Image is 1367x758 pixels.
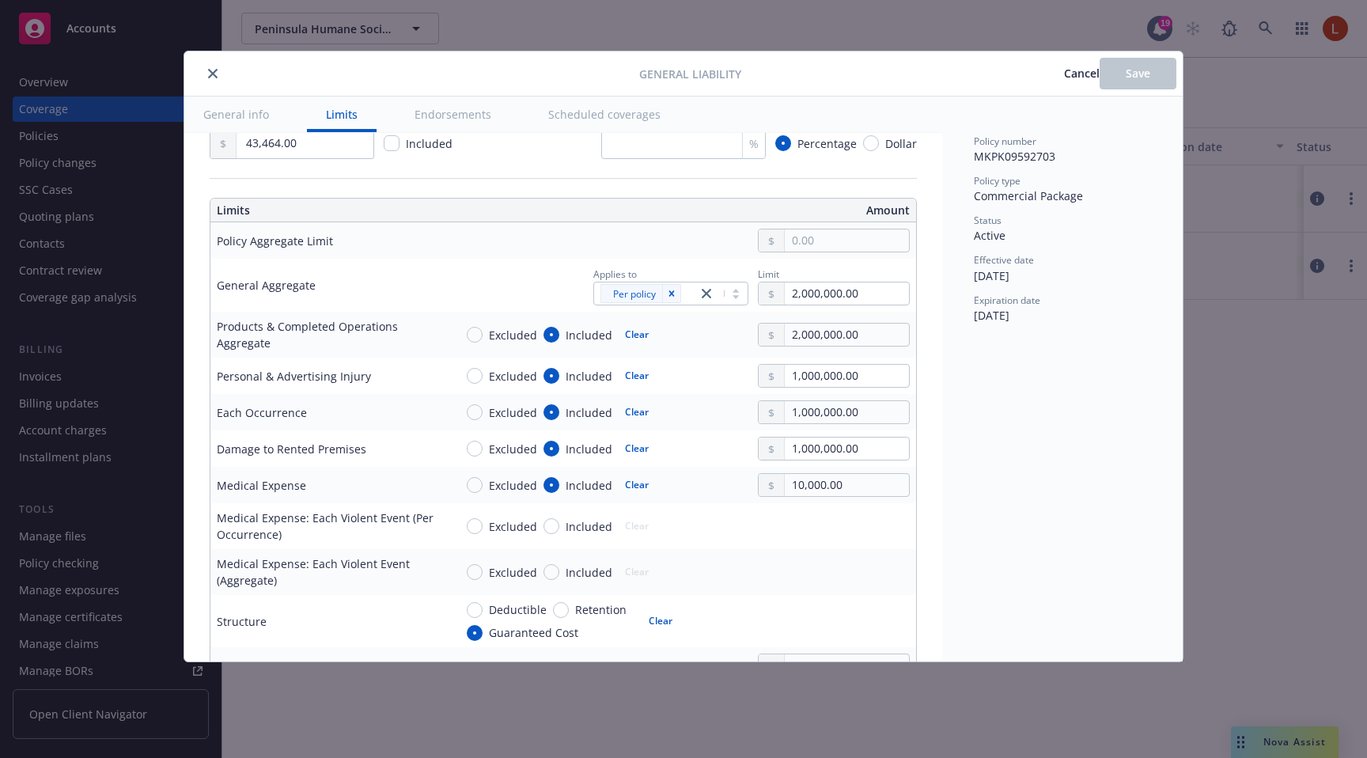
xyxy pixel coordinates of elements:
[974,268,1009,283] span: [DATE]
[543,477,559,493] input: Included
[467,441,483,457] input: Excluded
[396,97,510,132] button: Endorsements
[217,510,441,543] div: Medical Expense: Each Violent Event (Per Occurrence)
[217,658,331,674] div: Aggregate Deductible
[217,477,306,494] div: Medical Expense
[203,64,222,83] button: close
[566,477,612,494] span: Included
[467,404,483,420] input: Excluded
[974,188,1083,203] span: Commercial Package
[974,174,1021,188] span: Policy type
[639,66,741,82] span: General Liability
[307,97,377,132] button: Limits
[543,368,559,384] input: Included
[467,368,483,384] input: Excluded
[615,474,658,496] button: Clear
[974,149,1055,164] span: MKPK09592703
[489,477,537,494] span: Excluded
[489,624,578,641] span: Guaranteed Cost
[775,135,791,151] input: Percentage
[1064,66,1100,81] span: Cancel
[758,267,779,281] span: Limit
[566,327,612,343] span: Included
[467,518,483,534] input: Excluded
[406,136,453,151] span: Included
[1064,58,1100,89] button: Cancel
[543,441,559,457] input: Included
[593,267,637,281] span: Applies to
[785,229,909,252] input: 0.00
[974,294,1040,307] span: Expiration date
[217,277,316,294] div: General Aggregate
[570,199,916,222] th: Amount
[543,564,559,580] input: Included
[553,602,569,618] input: Retention
[566,518,612,535] span: Included
[217,613,267,630] div: Structure
[697,284,716,303] a: close
[217,555,441,589] div: Medical Expense: Each Violent Event (Aggregate)
[785,401,909,423] input: 0.00
[1126,66,1150,81] span: Save
[217,404,307,421] div: Each Occurrence
[467,625,483,641] input: Guaranteed Cost
[467,564,483,580] input: Excluded
[974,135,1036,148] span: Policy number
[615,401,658,423] button: Clear
[467,477,483,493] input: Excluded
[785,365,909,387] input: 0.00
[543,327,559,343] input: Included
[543,518,559,534] input: Included
[885,135,917,152] span: Dollar
[489,518,537,535] span: Excluded
[785,282,909,305] input: 0.00
[529,97,680,132] button: Scheduled coverages
[615,365,658,387] button: Clear
[1100,58,1176,89] button: Save
[566,368,612,385] span: Included
[184,97,288,132] button: General info
[489,368,537,385] span: Excluded
[489,601,547,618] span: Deductible
[217,368,371,385] div: Personal & Advertising Injury
[217,441,366,457] div: Damage to Rented Premises
[785,438,909,460] input: 0.00
[785,324,909,346] input: 0.00
[566,404,612,421] span: Included
[217,233,333,249] div: Policy Aggregate Limit
[489,327,537,343] span: Excluded
[615,324,658,346] button: Clear
[662,284,681,303] div: Remove [object Object]
[974,308,1009,323] span: [DATE]
[575,601,627,618] span: Retention
[489,404,537,421] span: Excluded
[237,128,373,158] input: 0.00
[615,438,658,460] button: Clear
[639,610,682,632] button: Clear
[749,135,759,152] span: %
[974,214,1002,227] span: Status
[785,474,909,496] input: 0.00
[467,602,483,618] input: Deductible
[863,135,879,151] input: Dollar
[974,228,1005,243] span: Active
[217,318,441,351] div: Products & Completed Operations Aggregate
[489,564,537,581] span: Excluded
[210,199,493,222] th: Limits
[974,253,1034,267] span: Effective date
[613,286,656,302] span: Per policy
[566,564,612,581] span: Included
[467,327,483,343] input: Excluded
[489,441,537,457] span: Excluded
[797,135,857,152] span: Percentage
[607,286,656,302] span: Per policy
[566,441,612,457] span: Included
[785,654,909,677] input: 0.00
[543,404,559,420] input: Included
